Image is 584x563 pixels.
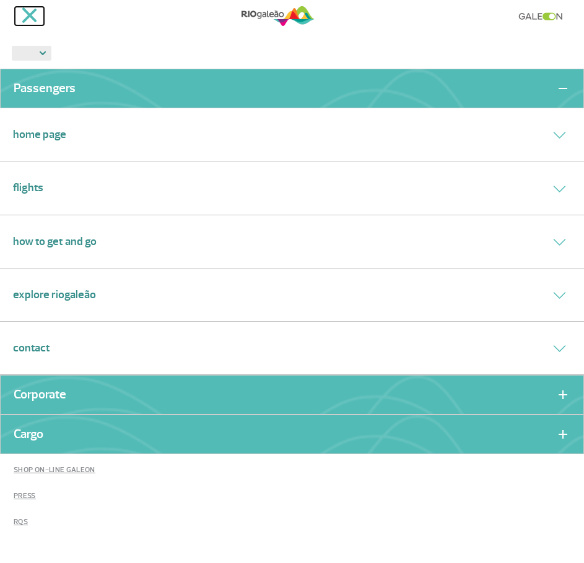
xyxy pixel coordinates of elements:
a: Home Page [13,126,66,143]
a: Explore RIOgaleão [13,286,96,303]
a: Corporate [14,390,66,399]
a: How to get and go [13,233,97,250]
a: Cargo [14,430,43,439]
a: Passengers [14,84,76,93]
a: Contact [13,340,50,356]
a: Flights [13,179,43,196]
